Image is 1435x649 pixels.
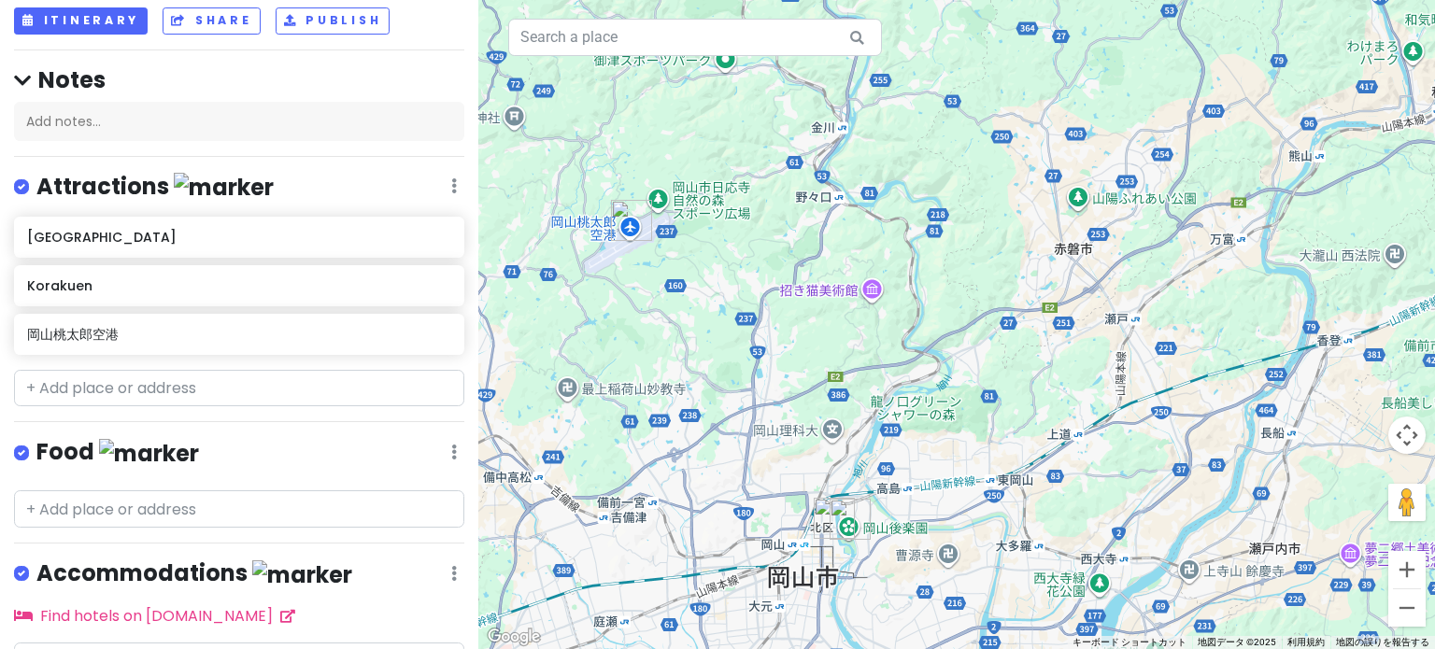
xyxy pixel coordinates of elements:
[1388,484,1426,521] button: 地図上にペグマンをドロップして、ストリートビューを開きます
[14,490,464,528] input: + Add place or address
[252,560,352,589] img: marker
[14,370,464,407] input: + Add place or address
[14,65,464,94] h4: Notes
[483,625,545,649] a: Google マップでこの地域を開きます（新しいウィンドウが開きます）
[14,102,464,141] div: Add notes...
[1388,551,1426,588] button: ズームイン
[1336,637,1429,647] a: 地図の誤りを報告する
[508,19,882,56] input: Search a place
[99,439,199,468] img: marker
[814,498,855,539] div: Okayama Prefectural Museum of Art
[36,437,199,468] h4: Food
[1073,636,1186,649] button: キーボード ショートカット
[36,172,274,203] h4: Attractions
[27,277,450,294] h6: Korakuen
[36,558,352,589] h4: Accommodations
[27,229,450,246] h6: [GEOGRAPHIC_DATA]
[27,326,450,343] h6: 岡山桃太郎空港
[163,7,260,35] button: Share
[611,200,652,241] div: 岡山桃太郎空港
[1198,637,1276,647] span: 地図データ ©2025
[14,605,295,627] a: Find hotels on [DOMAIN_NAME]
[1287,637,1325,647] a: 利用規約（新しいタブで開きます）
[830,499,871,540] div: Korakuen
[1388,589,1426,627] button: ズームアウト
[174,173,274,202] img: marker
[276,7,391,35] button: Publish
[1388,416,1426,454] button: 地図のカメラ コントロール
[483,625,545,649] img: Google
[14,7,148,35] button: Itinerary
